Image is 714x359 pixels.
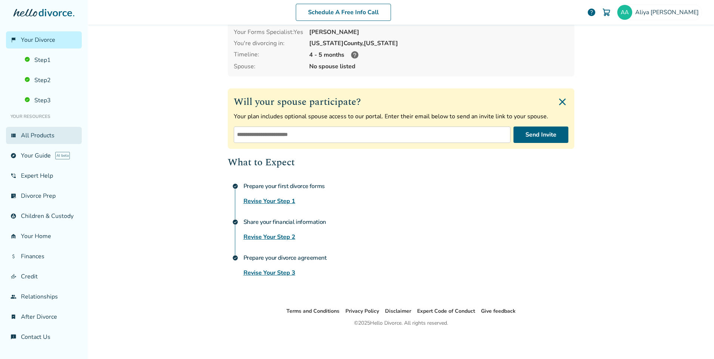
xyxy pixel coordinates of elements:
[296,4,391,21] a: Schedule A Free Info Call
[6,31,82,49] a: flag_2Your Divorce
[243,232,295,241] a: Revise Your Step 2
[232,183,238,189] span: check_circle
[243,179,574,194] h4: Prepare your first divorce forms
[10,37,16,43] span: flag_2
[10,193,16,199] span: list_alt_check
[6,308,82,325] a: bookmark_checkAfter Divorce
[6,207,82,225] a: account_childChildren & Custody
[234,62,303,71] span: Spouse:
[10,173,16,179] span: phone_in_talk
[10,294,16,300] span: group
[6,288,82,305] a: groupRelationships
[6,187,82,205] a: list_alt_checkDivorce Prep
[20,51,82,69] a: Step1
[417,308,475,315] a: Expert Code of Conduct
[587,8,596,17] a: help
[243,215,574,230] h4: Share your financial information
[232,255,238,261] span: check_circle
[10,253,16,259] span: attach_money
[286,308,339,315] a: Terms and Conditions
[10,213,16,219] span: account_child
[617,5,632,20] img: aleaks0828@gmail.com
[55,152,70,159] span: AI beta
[20,72,82,89] a: Step2
[309,50,568,59] div: 4 - 5 months
[6,147,82,164] a: exploreYour GuideAI beta
[243,268,295,277] a: Revise Your Step 3
[309,39,568,47] div: [US_STATE] County, [US_STATE]
[602,8,611,17] img: Cart
[345,308,379,315] a: Privacy Policy
[234,94,568,109] h2: Will your spouse participate?
[21,36,55,44] span: Your Divorce
[234,39,303,47] div: You're divorcing in:
[10,132,16,138] span: view_list
[309,62,568,71] span: No spouse listed
[10,314,16,320] span: bookmark_check
[309,28,568,36] div: [PERSON_NAME]
[481,307,516,316] li: Give feedback
[677,323,714,359] iframe: Chat Widget
[6,109,82,124] li: Your Resources
[6,228,82,245] a: garage_homeYour Home
[6,328,82,346] a: chat_infoContact Us
[243,250,574,265] h4: Prepare your divorce agreement
[6,167,82,184] a: phone_in_talkExpert Help
[6,248,82,265] a: attach_moneyFinances
[6,268,82,285] a: finance_modeCredit
[228,155,574,170] h2: What to Expect
[10,274,16,280] span: finance_mode
[354,319,448,328] div: © 2025 Hello Divorce. All rights reserved.
[234,50,303,59] div: Timeline:
[243,197,295,206] a: Revise Your Step 1
[20,92,82,109] a: Step3
[10,334,16,340] span: chat_info
[232,219,238,225] span: check_circle
[635,8,702,16] span: Aliya [PERSON_NAME]
[234,28,303,36] div: Your Forms Specialist: Yes
[234,112,568,121] p: Your plan includes optional spouse access to our portal. Enter their email below to send an invit...
[556,96,568,108] img: Close invite form
[513,127,568,143] button: Send Invite
[10,153,16,159] span: explore
[385,307,411,316] li: Disclaimer
[10,233,16,239] span: garage_home
[6,127,82,144] a: view_listAll Products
